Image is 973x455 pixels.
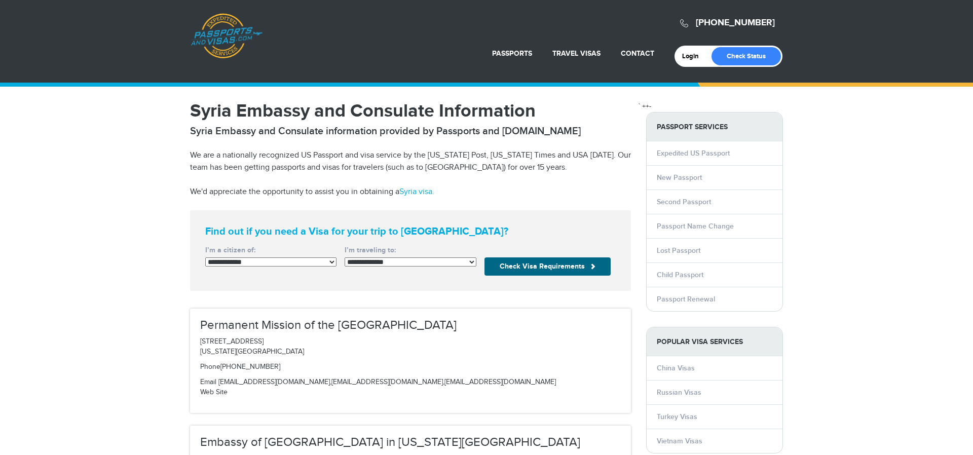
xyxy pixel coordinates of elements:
a: Login [682,52,706,60]
a: Check Status [712,47,781,65]
h2: Syria Embassy and Consulate information provided by Passports and [DOMAIN_NAME] [190,125,631,137]
a: Contact [621,49,654,58]
a: Lost Passport [657,246,700,255]
a: Second Passport [657,198,711,206]
p: [PHONE_NUMBER] [200,362,621,372]
h3: Permanent Mission of the [GEOGRAPHIC_DATA] [200,319,621,332]
p: We are a nationally recognized US Passport and visa service by the [US_STATE] Post, [US_STATE] Ti... [190,149,631,174]
label: I’m a citizen of: [205,245,336,255]
a: Child Passport [657,271,703,279]
a: Passports & [DOMAIN_NAME] [191,13,263,59]
button: Check Visa Requirements [484,257,611,276]
a: Travel Visas [552,49,601,58]
a: [EMAIL_ADDRESS][DOMAIN_NAME],[EMAIL_ADDRESS][DOMAIN_NAME],[EMAIL_ADDRESS][DOMAIN_NAME] [218,378,556,386]
label: I’m traveling to: [345,245,476,255]
a: Web Site [200,388,228,396]
a: Passport Name Change [657,222,734,231]
a: [PHONE_NUMBER] [696,17,775,28]
a: Turkey Visas [657,412,697,421]
p: We'd appreciate the opportunity to assist you in obtaining a [190,186,631,198]
p: [STREET_ADDRESS] [US_STATE][GEOGRAPHIC_DATA] [200,337,621,357]
a: Passport Renewal [657,295,715,304]
h3: Embassy of [GEOGRAPHIC_DATA] in [US_STATE][GEOGRAPHIC_DATA] [200,436,621,449]
span: Email [200,378,216,386]
span: Phone [200,363,220,371]
a: Expedited US Passport [657,149,730,158]
a: Syria visa. [399,187,434,197]
strong: Find out if you need a Visa for your trip to [GEOGRAPHIC_DATA]? [205,225,616,238]
a: Vietnam Visas [657,437,702,445]
a: China Visas [657,364,695,372]
strong: PASSPORT SERVICES [647,112,782,141]
a: Passports [492,49,532,58]
a: New Passport [657,173,702,182]
strong: Popular Visa Services [647,327,782,356]
a: Russian Visas [657,388,701,397]
h1: Syria Embassy and Consulate Information [190,102,631,120]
